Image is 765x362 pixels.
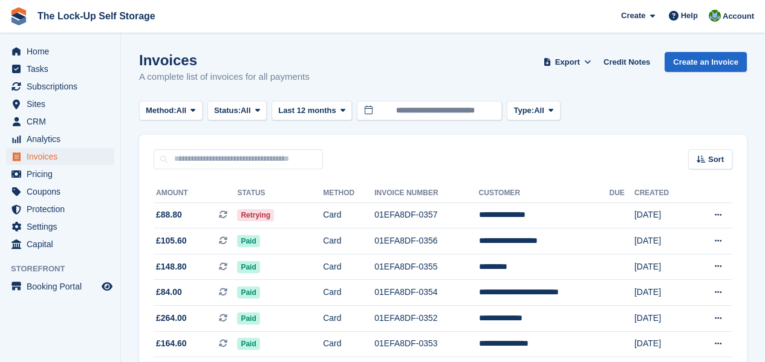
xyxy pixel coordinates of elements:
[6,183,114,200] a: menu
[709,10,721,22] img: Andrew Beer
[33,6,160,26] a: The Lock-Up Self Storage
[237,235,259,247] span: Paid
[621,10,645,22] span: Create
[27,131,99,147] span: Analytics
[27,201,99,218] span: Protection
[323,306,374,332] td: Card
[6,166,114,183] a: menu
[634,184,691,203] th: Created
[139,70,310,84] p: A complete list of invoices for all payments
[374,202,478,228] td: 01EFA8DF-0357
[27,60,99,77] span: Tasks
[374,280,478,306] td: 01EFA8DF-0354
[323,202,374,228] td: Card
[374,184,478,203] th: Invoice Number
[278,105,336,117] span: Last 12 months
[681,10,698,22] span: Help
[323,280,374,306] td: Card
[241,105,251,117] span: All
[237,184,323,203] th: Status
[634,280,691,306] td: [DATE]
[154,184,237,203] th: Amount
[6,218,114,235] a: menu
[374,331,478,357] td: 01EFA8DF-0353
[272,101,352,121] button: Last 12 months
[610,184,634,203] th: Due
[139,52,310,68] h1: Invoices
[6,43,114,60] a: menu
[323,254,374,280] td: Card
[6,60,114,77] a: menu
[27,166,99,183] span: Pricing
[214,105,241,117] span: Status:
[237,261,259,273] span: Paid
[541,52,594,72] button: Export
[27,43,99,60] span: Home
[723,10,754,22] span: Account
[634,306,691,332] td: [DATE]
[323,184,374,203] th: Method
[27,236,99,253] span: Capital
[534,105,544,117] span: All
[6,278,114,295] a: menu
[6,131,114,147] a: menu
[139,101,203,121] button: Method: All
[634,228,691,254] td: [DATE]
[27,78,99,95] span: Subscriptions
[177,105,187,117] span: All
[27,183,99,200] span: Coupons
[237,312,259,325] span: Paid
[634,331,691,357] td: [DATE]
[507,101,560,121] button: Type: All
[374,306,478,332] td: 01EFA8DF-0352
[10,7,28,25] img: stora-icon-8386f47178a22dfd0bd8f6a31ec36ba5ce8667c1dd55bd0f319d3a0aa187defe.svg
[156,286,182,299] span: £84.00
[27,148,99,165] span: Invoices
[156,260,187,273] span: £148.80
[6,201,114,218] a: menu
[146,105,177,117] span: Method:
[6,95,114,112] a: menu
[156,337,187,350] span: £164.60
[156,312,187,325] span: £264.00
[100,279,114,294] a: Preview store
[6,78,114,95] a: menu
[27,95,99,112] span: Sites
[207,101,267,121] button: Status: All
[237,209,274,221] span: Retrying
[634,202,691,228] td: [DATE]
[374,228,478,254] td: 01EFA8DF-0356
[323,331,374,357] td: Card
[555,56,580,68] span: Export
[6,113,114,130] a: menu
[27,278,99,295] span: Booking Portal
[665,52,747,72] a: Create an Invoice
[237,338,259,350] span: Paid
[27,113,99,130] span: CRM
[27,218,99,235] span: Settings
[237,286,259,299] span: Paid
[156,208,182,221] span: £88.80
[479,184,610,203] th: Customer
[634,254,691,280] td: [DATE]
[513,105,534,117] span: Type:
[6,148,114,165] a: menu
[156,234,187,247] span: £105.60
[323,228,374,254] td: Card
[11,263,120,275] span: Storefront
[6,236,114,253] a: menu
[708,154,724,166] span: Sort
[374,254,478,280] td: 01EFA8DF-0355
[599,52,655,72] a: Credit Notes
